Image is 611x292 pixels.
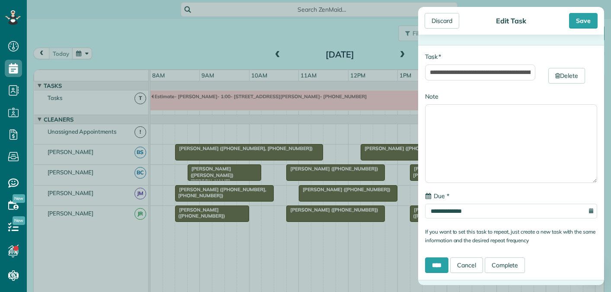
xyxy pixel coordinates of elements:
div: Discard [425,13,459,29]
span: New [13,216,25,225]
div: Save [569,13,598,29]
div: Edit Task [493,16,529,25]
span: New [13,194,25,203]
small: If you want to set this task to repeat, just create a new task with the same information and the ... [425,228,595,244]
label: Due [425,192,449,200]
label: Task [425,52,441,61]
a: Complete [485,257,525,273]
a: Cancel [450,257,483,273]
a: Delete [548,68,585,83]
label: Note [425,92,438,101]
